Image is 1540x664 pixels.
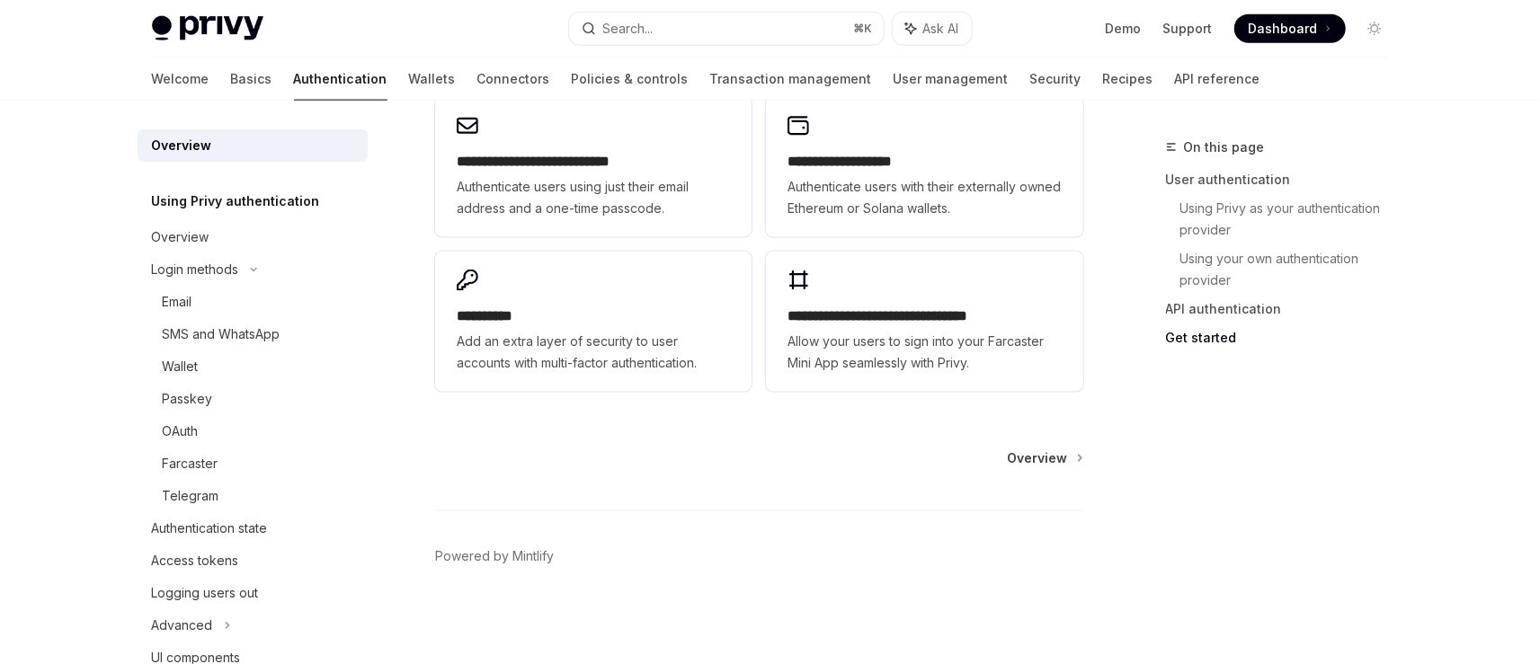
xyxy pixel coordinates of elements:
button: Ask AI [893,13,972,45]
div: Advanced [152,615,213,636]
a: Overview [138,221,368,253]
a: Get started [1166,323,1403,352]
div: Farcaster [163,453,218,474]
a: Security [1030,58,1082,101]
a: Policies & controls [572,58,689,101]
a: Connectors [477,58,550,101]
a: **** *****Add an extra layer of security to user accounts with multi-factor authentication. [435,252,752,392]
a: Passkey [138,383,368,415]
span: Authenticate users using just their email address and a one-time passcode. [457,176,730,219]
a: Transaction management [710,58,872,101]
a: Basics [231,58,272,101]
div: Passkey [163,388,213,410]
a: OAuth [138,415,368,447]
a: Dashboard [1234,14,1346,43]
a: Using Privy as your authentication provider [1180,194,1403,244]
span: Allow your users to sign into your Farcaster Mini App seamlessly with Privy. [788,331,1061,374]
a: SMS and WhatsApp [138,318,368,350]
span: Add an extra layer of security to user accounts with multi-factor authentication. [457,331,730,374]
div: Search... [603,18,654,40]
div: Overview [152,135,212,156]
div: Access tokens [152,550,239,571]
a: Farcaster [138,447,368,480]
a: Support [1163,20,1213,38]
a: Email [138,286,368,318]
a: **** **** **** ****Authenticate users with their externally owned Ethereum or Solana wallets. [766,97,1082,237]
a: Access tokens [138,544,368,577]
a: Powered by Mintlify [435,547,554,565]
h5: Using Privy authentication [152,190,320,212]
a: Wallets [409,58,456,101]
a: User management [894,58,1009,101]
span: Overview [1008,449,1068,467]
div: Logging users out [152,582,259,604]
a: Overview [138,129,368,162]
img: light logo [152,16,263,41]
button: Toggle dark mode [1360,14,1389,43]
span: On this page [1184,137,1265,158]
a: Authentication state [138,512,368,544]
button: Search...⌘K [569,13,884,45]
span: Authenticate users with their externally owned Ethereum or Solana wallets. [788,176,1061,219]
span: Dashboard [1249,20,1318,38]
div: Authentication state [152,518,268,539]
a: API reference [1175,58,1260,101]
a: User authentication [1166,165,1403,194]
a: Wallet [138,350,368,383]
a: Telegram [138,480,368,512]
a: API authentication [1166,295,1403,323]
div: Wallet [163,356,199,377]
a: Welcome [152,58,209,101]
a: Overview [1008,449,1082,467]
a: Demo [1106,20,1142,38]
a: Using your own authentication provider [1180,244,1403,295]
div: OAuth [163,421,199,442]
div: Overview [152,226,209,248]
div: Login methods [152,259,239,280]
a: Authentication [294,58,387,101]
div: SMS and WhatsApp [163,323,280,345]
div: Telegram [163,485,219,507]
span: ⌘ K [854,22,873,36]
div: Email [163,291,192,313]
a: Logging users out [138,577,368,609]
a: Recipes [1103,58,1153,101]
span: Ask AI [923,20,959,38]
